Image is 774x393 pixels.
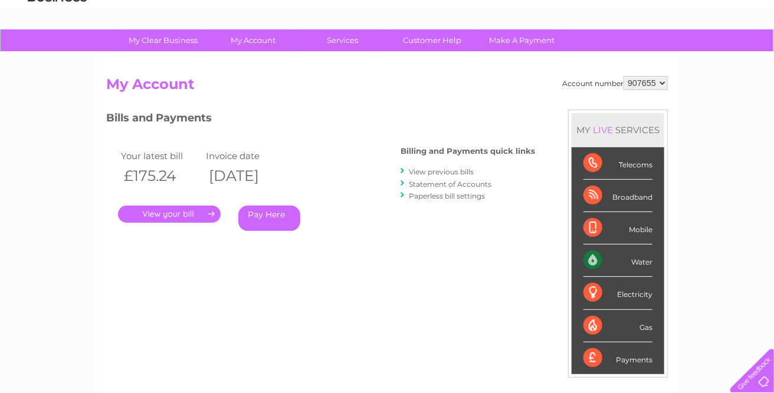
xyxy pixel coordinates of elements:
div: Mobile [583,212,652,245]
div: Water [583,245,652,277]
td: Your latest bill [118,148,203,164]
a: Water [566,50,589,59]
a: Pay Here [238,206,300,231]
a: . [118,206,221,223]
h2: My Account [106,76,668,98]
a: View previous bills [409,167,474,176]
th: [DATE] [203,164,288,188]
div: Gas [583,310,652,342]
div: Clear Business is a trading name of Verastar Limited (registered in [GEOGRAPHIC_DATA] No. 3667643... [109,6,667,57]
a: 0333 014 3131 [552,6,633,21]
a: Statement of Accounts [409,180,491,189]
a: Contact [696,50,724,59]
a: Log out [735,50,763,59]
div: Account number [562,76,668,90]
a: Paperless bill settings [409,191,485,200]
a: Blog [671,50,688,59]
th: £175.24 [118,164,203,188]
a: Telecoms [629,50,664,59]
h3: Bills and Payments [106,110,535,130]
a: Services [294,29,392,51]
div: Telecoms [583,147,652,180]
img: logo.png [27,31,87,67]
a: Make A Payment [474,29,571,51]
div: Payments [583,342,652,374]
td: Invoice date [203,148,288,164]
a: My Account [205,29,302,51]
div: Broadband [583,180,652,212]
div: Electricity [583,277,652,309]
div: MY SERVICES [572,113,664,147]
div: LIVE [591,124,615,136]
a: My Clear Business [115,29,212,51]
h4: Billing and Payments quick links [401,147,535,156]
a: Customer Help [384,29,481,51]
a: Energy [596,50,622,59]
